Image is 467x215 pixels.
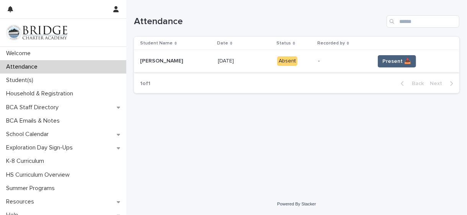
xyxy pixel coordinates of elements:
p: Summer Programs [3,185,61,192]
p: BCA Emails & Notes [3,117,66,125]
p: 1 of 1 [134,74,157,93]
p: Status [276,39,291,48]
span: Next [430,81,447,86]
p: Household & Registration [3,90,79,97]
p: Resources [3,198,40,205]
p: Recorded by [317,39,345,48]
button: Next [427,80,459,87]
span: Present 📥 [383,57,411,65]
p: Welcome [3,50,37,57]
button: Present 📥 [378,55,416,67]
p: Attendance [3,63,44,71]
tr: [PERSON_NAME][PERSON_NAME] [DATE][DATE] Absent-Present 📥 [134,50,459,72]
p: K-8 Curriculum [3,158,50,165]
p: School Calendar [3,131,55,138]
span: Back [407,81,424,86]
img: V1C1m3IdTEidaUdm9Hs0 [6,25,67,40]
p: Exploration Day Sign-Ups [3,144,79,151]
p: BCA Staff Directory [3,104,65,111]
button: Back [395,80,427,87]
p: Student(s) [3,77,39,84]
p: Date [217,39,228,48]
p: [PERSON_NAME] [140,56,185,64]
div: Absent [277,56,297,66]
input: Search [387,15,459,28]
p: Student Name [140,39,173,48]
p: HS Curriculum Overview [3,171,76,179]
a: Powered By Stacker [277,202,316,206]
h1: Attendance [134,16,384,27]
p: [DATE] [218,56,235,64]
p: - [318,58,369,64]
